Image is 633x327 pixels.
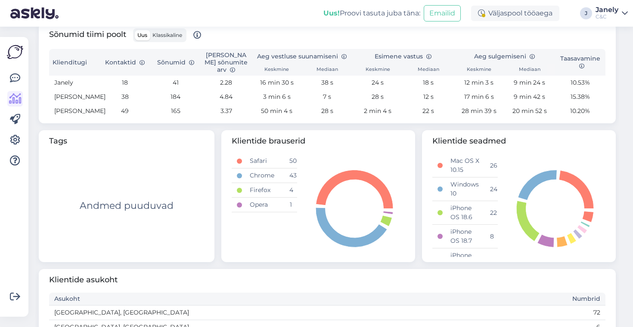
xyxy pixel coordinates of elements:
th: Aeg sulgemiseni [454,49,555,64]
button: Emailid [424,5,461,21]
th: Esimene vastus [353,49,454,64]
div: Väljaspool tööaega [471,6,559,21]
td: [PERSON_NAME] [49,104,99,118]
td: 1 [284,198,297,212]
td: Janely [49,76,99,90]
td: 9 min 24 s [504,76,555,90]
span: Klientide brauserid [232,135,405,147]
td: 12 min 3 s [454,76,504,90]
td: Safari [245,154,284,168]
td: 22 s [403,104,453,118]
span: Klientide asukoht [49,274,605,286]
td: [PERSON_NAME] [49,90,99,104]
td: 28 s [302,104,352,118]
span: Sõnumid tiimi poolt [49,28,201,42]
td: 43 [284,168,297,183]
td: Windows 10 [445,177,484,201]
td: 41 [150,76,201,90]
td: 28 min 39 s [454,104,504,118]
td: 10.20% [555,104,605,118]
th: Taasavamine [555,49,605,76]
td: 50 min 4 s [251,104,302,118]
span: Klassikaline [152,32,182,38]
td: 38 [99,90,150,104]
td: 4 [284,183,297,198]
td: 22 [485,201,498,225]
td: [GEOGRAPHIC_DATA], [GEOGRAPHIC_DATA] [49,306,327,320]
div: Andmed puuduvad [80,199,174,213]
td: 26 [485,154,498,177]
td: 2 min 4 s [353,104,403,118]
th: Keskmine [251,64,302,76]
td: 3.37 [201,104,251,118]
th: Keskmine [454,64,504,76]
td: 49 [99,104,150,118]
td: 165 [150,104,201,118]
th: [PERSON_NAME] sõnumite arv [201,49,251,76]
th: Numbrid [327,293,605,306]
th: Mediaan [504,64,555,76]
td: 7 s [302,90,352,104]
th: Sõnumid [150,49,201,76]
td: 16 min 30 s [251,76,302,90]
a: JanelyC&C [596,6,628,20]
td: 18 [99,76,150,90]
td: 24 s [353,76,403,90]
td: 184 [150,90,201,104]
td: 3 min 6 s [251,90,302,104]
b: Uus! [323,9,340,17]
th: Asukoht [49,293,327,306]
th: Kontaktid [99,49,150,76]
span: Tags [49,135,204,147]
td: 9 min 42 s [504,90,555,104]
td: 2.28 [201,76,251,90]
th: Aeg vestluse suunamiseni [251,49,353,64]
th: Mediaan [403,64,453,76]
td: 4.84 [201,90,251,104]
td: 38 s [302,76,352,90]
td: Mac OS X 10.15 [445,154,484,177]
td: 12 s [403,90,453,104]
td: 5 [485,248,498,272]
div: Janely [596,6,618,13]
td: Firefox [245,183,284,198]
span: Klientide seadmed [432,135,605,147]
td: Opera [245,198,284,212]
td: 24 [485,177,498,201]
div: C&C [596,13,618,20]
td: 18 s [403,76,453,90]
th: Mediaan [302,64,352,76]
td: 20 min 52 s [504,104,555,118]
td: 50 [284,154,297,168]
td: 15.38% [555,90,605,104]
td: 17 min 6 s [454,90,504,104]
td: 10.53% [555,76,605,90]
td: 72 [327,306,605,320]
td: 8 [485,225,498,248]
span: Uus [137,32,147,38]
div: Proovi tasuta juba täna: [323,8,420,18]
img: Askly Logo [7,44,23,60]
td: iPhone OS 26.0 [445,248,484,272]
td: iPhone OS 18.6 [445,201,484,225]
th: Keskmine [353,64,403,76]
td: 28 s [353,90,403,104]
th: Klienditugi [49,49,99,76]
td: iPhone OS 18.7 [445,225,484,248]
div: J [580,7,592,19]
td: Chrome [245,168,284,183]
